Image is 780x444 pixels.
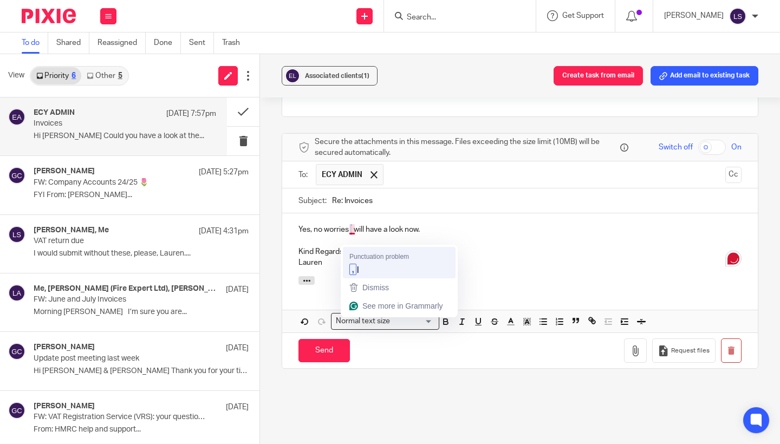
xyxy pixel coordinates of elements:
h4: [PERSON_NAME] [34,343,95,352]
p: VAT return due [34,237,206,246]
p: [DATE] [226,284,249,295]
span: (1) [361,73,369,79]
p: [DATE] 5:27pm [199,167,249,178]
h4: [PERSON_NAME] [34,167,95,176]
p: Morning [PERSON_NAME] I’m sure you are... [34,308,249,317]
input: Search [406,13,503,23]
h4: [PERSON_NAME] [34,402,95,411]
span: Associated clients [305,73,369,79]
span: View [8,70,24,81]
a: Trash [222,32,248,54]
p: Hi [PERSON_NAME] Could you have a look at the... [34,132,216,141]
img: Pixie [22,9,76,23]
img: svg%3E [8,108,25,126]
p: Hi [PERSON_NAME] & [PERSON_NAME] Thank you for your time on... [34,367,249,376]
span: Request files [671,347,710,355]
img: svg%3E [8,226,25,243]
span: ECY ADMIN [322,169,362,180]
p: Invoices [34,119,180,128]
img: svg%3E [8,402,25,419]
button: Cc [725,167,742,183]
button: Associated clients(1) [282,66,378,86]
div: Search for option [331,313,439,330]
img: svg%3E [284,68,301,84]
span: Normal text size [334,316,393,327]
h4: [PERSON_NAME], Me [34,226,109,235]
span: Secure the attachments in this message. Files exceeding the size limit (10MB) will be secured aut... [315,136,617,159]
img: svg%3E [8,167,25,184]
p: [DATE] 7:57pm [166,108,216,119]
button: Create task from email [554,66,643,86]
p: [DATE] [226,402,249,413]
input: Send [298,339,350,362]
input: Search for option [394,316,433,327]
p: [DATE] 4:31pm [199,226,249,237]
a: Priority6 [31,67,81,84]
a: Sent [189,32,214,54]
p: Update post meeting last week [34,354,206,363]
a: To do [22,32,48,54]
p: Yes, no worries I will have a look now. [298,224,742,235]
div: 5 [118,72,122,80]
p: FW: Company Accounts 24/25 🌷 [34,178,206,187]
h4: ECY ADMIN [34,108,75,117]
p: FYI From: [PERSON_NAME]... [34,191,249,200]
p: [PERSON_NAME] [664,10,724,21]
p: Lauren [298,257,742,268]
span: Switch off [659,142,693,153]
button: Add email to existing task [651,66,758,86]
a: Other5 [81,67,127,84]
p: I would submit without these, please, Lauren.... [34,249,249,258]
button: Request files [652,338,715,363]
p: Kind Regards, [298,246,742,257]
img: svg%3E [8,284,25,302]
p: FW: June and July Invoices [34,295,206,304]
p: [DATE] [226,343,249,354]
img: svg%3E [8,343,25,360]
a: Shared [56,32,89,54]
p: From: HMRC help and support... [34,425,249,434]
span: On [731,142,742,153]
span: Get Support [562,12,604,19]
label: To: [298,169,310,180]
a: Reassigned [97,32,146,54]
h4: Me, [PERSON_NAME] (Fire Expert Ltd), [PERSON_NAME] [34,284,220,293]
div: 6 [71,72,76,80]
p: FW: VAT Registration Service (VRS): your questions answered [34,413,206,422]
label: Subject: [298,195,327,206]
a: Done [154,32,181,54]
img: svg%3E [729,8,746,25]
